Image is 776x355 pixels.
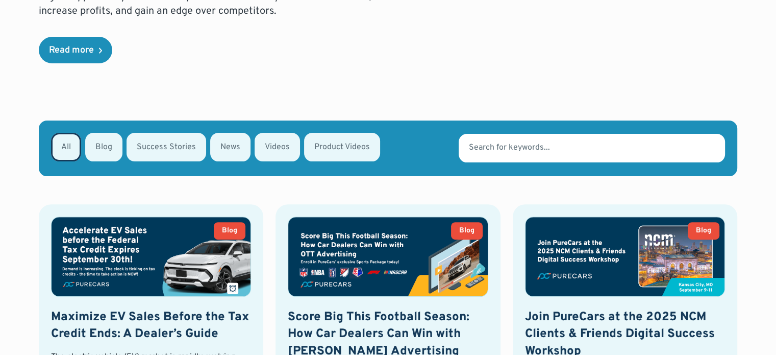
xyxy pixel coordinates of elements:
div: Blog [696,227,711,234]
div: Read more [49,46,94,55]
a: Read more [39,37,112,63]
h2: Maximize EV Sales Before the Tax Credit Ends: A Dealer’s Guide [51,309,251,343]
form: Email Form [39,121,737,176]
div: Blog [222,227,237,234]
div: Blog [459,227,474,234]
input: Search for keywords... [459,134,725,162]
